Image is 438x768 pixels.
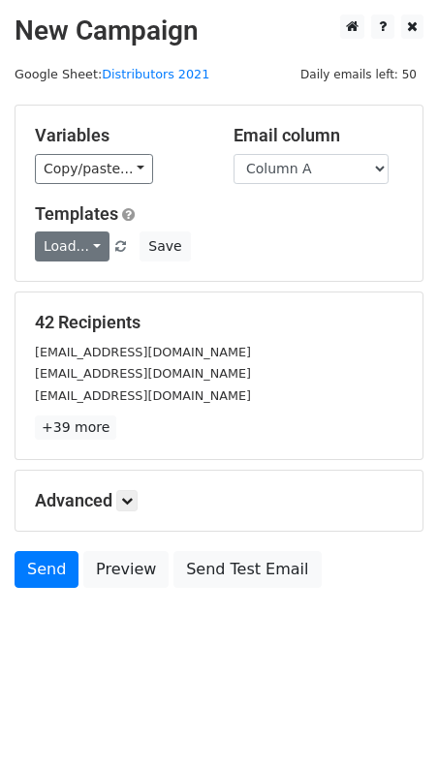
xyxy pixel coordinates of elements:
a: +39 more [35,415,116,440]
a: Daily emails left: 50 [294,67,423,81]
h5: Advanced [35,490,403,511]
button: Save [140,231,190,261]
h5: 42 Recipients [35,312,403,333]
h2: New Campaign [15,15,423,47]
small: [EMAIL_ADDRESS][DOMAIN_NAME] [35,366,251,381]
a: Send Test Email [173,551,321,588]
a: Load... [35,231,109,261]
a: Preview [83,551,169,588]
a: Templates [35,203,118,224]
small: [EMAIL_ADDRESS][DOMAIN_NAME] [35,345,251,359]
h5: Variables [35,125,204,146]
span: Daily emails left: 50 [294,64,423,85]
a: Copy/paste... [35,154,153,184]
small: [EMAIL_ADDRESS][DOMAIN_NAME] [35,388,251,403]
a: Distributors 2021 [102,67,209,81]
h5: Email column [234,125,403,146]
small: Google Sheet: [15,67,209,81]
iframe: Chat Widget [341,675,438,768]
a: Send [15,551,78,588]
